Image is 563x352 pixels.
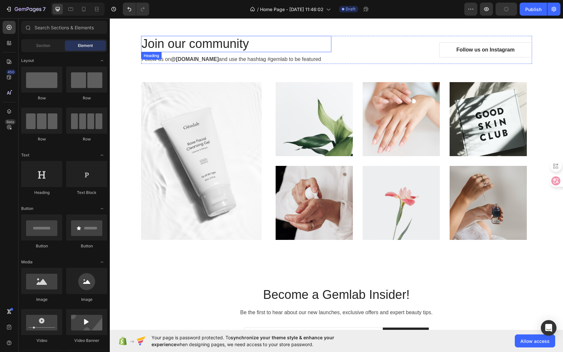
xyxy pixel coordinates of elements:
[6,69,16,75] div: 450
[5,119,16,125] div: Beta
[21,136,62,142] div: Row
[520,338,550,345] span: Allow access
[134,309,273,325] input: Email address
[520,3,547,16] button: Publish
[32,269,422,284] p: Become a Gemlab Insider!
[32,290,422,298] p: Be the first to hear about our new launches, exclusive offers and expert beauty tips.
[21,95,62,101] div: Row
[21,206,33,212] span: Button
[43,5,46,13] p: 7
[166,64,243,138] img: Alt Image
[260,6,324,13] span: Home Page - [DATE] 11:46:02
[66,297,107,302] div: Image
[3,3,49,16] button: 7
[97,150,107,160] span: Toggle open
[36,43,50,49] span: Section
[110,18,563,330] iframe: Design area
[347,28,405,36] div: Follow us on Instagram
[152,335,334,347] span: synchronize your theme style & enhance your experience
[253,64,330,138] img: Alt Image
[31,64,152,222] img: Alt Image
[123,3,149,16] div: Undo/Redo
[152,334,360,348] span: Your page is password protected. To when designing pages, we need access to your store password.
[253,148,330,222] img: Alt Image
[66,95,107,101] div: Row
[97,257,107,267] span: Toggle open
[21,297,62,302] div: Image
[21,152,29,158] span: Text
[340,64,417,138] img: Alt Image
[273,309,319,324] button: Subscribe
[66,243,107,249] div: Button
[21,58,34,64] span: Layout
[21,190,62,196] div: Heading
[66,338,107,344] div: Video Banner
[329,24,422,39] a: Follow us on Instagram
[66,136,107,142] div: Row
[97,203,107,214] span: Toggle open
[21,338,62,344] div: Video
[21,243,62,249] div: Button
[21,21,107,34] input: Search Sections & Elements
[78,43,93,49] span: Element
[97,55,107,66] span: Toggle open
[346,6,355,12] span: Draft
[21,259,33,265] span: Media
[541,320,556,336] div: Open Intercom Messenger
[66,190,107,196] div: Text Block
[166,148,243,222] img: Alt Image
[257,6,259,13] span: /
[525,6,541,13] div: Publish
[340,148,417,222] img: Alt Image
[515,334,555,347] button: Allow access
